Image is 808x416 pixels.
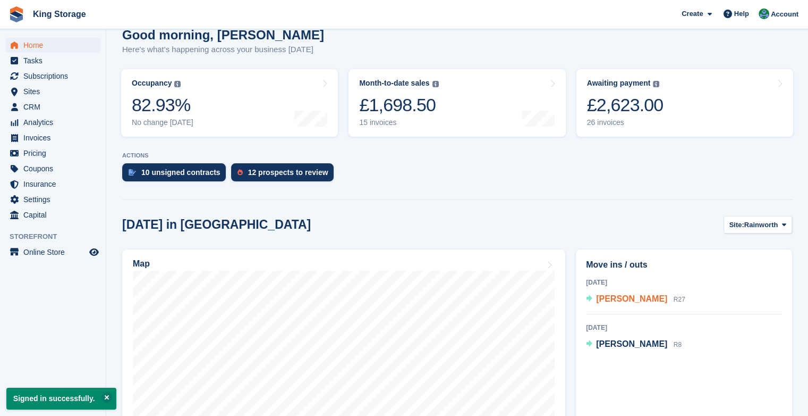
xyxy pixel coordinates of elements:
[5,161,100,176] a: menu
[23,53,87,68] span: Tasks
[674,296,685,303] span: R27
[587,94,664,116] div: £2,623.00
[23,177,87,192] span: Insurance
[23,207,87,222] span: Capital
[674,341,682,348] span: R8
[122,28,324,42] h1: Good morning, [PERSON_NAME]
[23,146,87,161] span: Pricing
[682,9,703,19] span: Create
[248,168,328,177] div: 12 prospects to review
[121,69,338,137] a: Occupancy 82.93% No change [DATE]
[23,161,87,176] span: Coupons
[587,79,651,88] div: Awaiting payment
[596,294,667,303] span: [PERSON_NAME]
[133,259,150,269] h2: Map
[653,81,659,87] img: icon-info-grey-7440780725fd019a000dd9b08b2336e03edf1995a4989e88bcd33f0948082b44.svg
[759,9,769,19] img: John King
[5,115,100,130] a: menu
[132,118,193,127] div: No change [DATE]
[586,293,685,306] a: [PERSON_NAME] R27
[23,192,87,207] span: Settings
[586,259,782,271] h2: Move ins / outs
[23,130,87,145] span: Invoices
[8,6,24,22] img: stora-icon-8386f47178a22dfd0bd8f6a31ec36ba5ce8667c1dd55bd0f319d3a0aa187defe.svg
[5,69,100,84] a: menu
[359,118,438,127] div: 15 invoices
[231,163,339,187] a: 12 prospects to review
[88,246,100,259] a: Preview store
[29,5,90,23] a: King Storage
[734,9,749,19] span: Help
[141,168,220,177] div: 10 unsigned contracts
[5,38,100,53] a: menu
[132,94,193,116] div: 82.93%
[122,218,311,232] h2: [DATE] in [GEOGRAPHIC_DATA]
[122,44,324,56] p: Here's what's happening across your business [DATE]
[23,69,87,84] span: Subscriptions
[5,84,100,99] a: menu
[122,152,792,159] p: ACTIONS
[129,169,136,176] img: contract_signature_icon-13c848040528278c33f63329250d36e43548de30e8caae1d1a13099fd9432cc5.svg
[348,69,565,137] a: Month-to-date sales £1,698.50 15 invoices
[432,81,439,87] img: icon-info-grey-7440780725fd019a000dd9b08b2336e03edf1995a4989e88bcd33f0948082b44.svg
[23,245,87,260] span: Online Store
[5,192,100,207] a: menu
[132,79,172,88] div: Occupancy
[5,53,100,68] a: menu
[586,323,782,332] div: [DATE]
[359,79,429,88] div: Month-to-date sales
[5,177,100,192] a: menu
[23,38,87,53] span: Home
[5,207,100,222] a: menu
[586,338,682,352] a: [PERSON_NAME] R8
[587,118,664,127] div: 26 invoices
[174,81,181,87] img: icon-info-grey-7440780725fd019a000dd9b08b2336e03edf1995a4989e88bcd33f0948082b44.svg
[237,169,243,176] img: prospect-51fa495bee0391a8d652442698ab0144808aea92771e9ea1ae160a38d050c398.svg
[596,339,667,348] span: [PERSON_NAME]
[23,84,87,99] span: Sites
[5,245,100,260] a: menu
[5,99,100,114] a: menu
[576,69,793,137] a: Awaiting payment £2,623.00 26 invoices
[724,216,792,234] button: Site: Rainworth
[359,94,438,116] div: £1,698.50
[729,220,744,230] span: Site:
[5,146,100,161] a: menu
[23,99,87,114] span: CRM
[744,220,778,230] span: Rainworth
[771,9,798,20] span: Account
[586,278,782,287] div: [DATE]
[23,115,87,130] span: Analytics
[6,388,116,410] p: Signed in successfully.
[122,163,231,187] a: 10 unsigned contracts
[5,130,100,145] a: menu
[10,231,106,242] span: Storefront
